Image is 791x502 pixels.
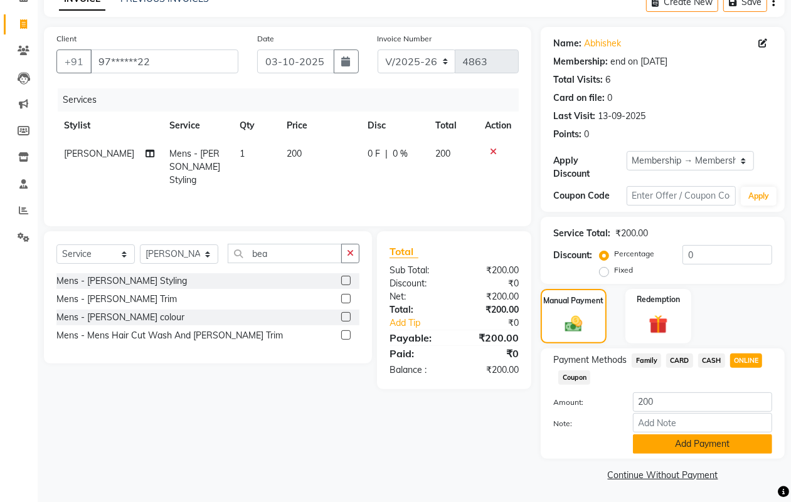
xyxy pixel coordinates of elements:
div: Discount: [553,249,592,262]
div: ₹200.00 [615,227,648,240]
div: ₹200.00 [454,303,528,316]
span: 1 [240,148,245,159]
div: Total Visits: [553,73,603,86]
span: Family [632,353,661,368]
button: +91 [56,50,92,73]
span: CASH [698,353,725,368]
div: ₹0 [454,346,528,361]
button: Add Payment [633,434,772,454]
input: Amount [633,392,772,412]
div: ₹200.00 [454,363,528,377]
span: 200 [435,148,450,159]
label: Date [257,33,274,44]
span: CARD [666,353,693,368]
input: Add Note [633,413,772,432]
div: Discount: [380,277,454,290]
span: Payment Methods [553,353,627,367]
th: Service [162,112,232,140]
div: Service Total: [553,227,610,240]
label: Invoice Number [378,33,432,44]
div: Points: [553,128,581,141]
div: Apply Discount [553,154,626,180]
label: Amount: [544,397,623,408]
div: 0 [607,92,612,105]
div: Sub Total: [380,264,454,277]
input: Search by Name/Mobile/Email/Code [90,50,238,73]
th: Price [279,112,361,140]
th: Disc [360,112,428,140]
span: [PERSON_NAME] [64,148,134,159]
div: ₹200.00 [454,264,528,277]
a: Continue Without Payment [543,469,782,482]
div: Balance : [380,363,454,377]
div: 6 [605,73,610,86]
label: Redemption [637,294,680,305]
div: Payable: [380,330,454,345]
div: Membership: [553,55,608,68]
input: Search or Scan [228,244,342,263]
a: Add Tip [380,316,467,330]
span: 200 [287,148,302,159]
label: Percentage [614,248,654,259]
div: ₹200.00 [454,330,528,345]
div: Mens - [PERSON_NAME] colour [56,311,184,324]
div: Card on file: [553,92,605,105]
div: Net: [380,290,454,303]
div: ₹200.00 [454,290,528,303]
div: ₹0 [467,316,528,330]
span: Coupon [558,370,590,385]
th: Qty [233,112,279,140]
span: 0 F [368,147,380,160]
th: Action [477,112,519,140]
label: Client [56,33,77,44]
div: Total: [380,303,454,316]
div: ₹0 [454,277,528,290]
span: Total [390,245,418,258]
div: 0 [584,128,589,141]
div: end on [DATE] [610,55,667,68]
div: Services [58,88,528,112]
div: Name: [553,37,581,50]
input: Enter Offer / Coupon Code [627,186,736,206]
label: Fixed [614,264,633,276]
span: 0 % [393,147,408,160]
a: Abhishek [584,37,621,50]
button: Apply [741,187,777,206]
div: Paid: [380,346,454,361]
span: | [385,147,388,160]
img: _gift.svg [643,313,673,336]
span: Mens - [PERSON_NAME] Styling [169,148,220,186]
div: Mens - Mens Hair Cut Wash And [PERSON_NAME] Trim [56,329,283,342]
div: Mens - [PERSON_NAME] Trim [56,293,177,306]
th: Stylist [56,112,162,140]
th: Total [428,112,477,140]
img: _cash.svg [560,314,588,334]
div: Mens - [PERSON_NAME] Styling [56,275,187,288]
label: Note: [544,418,623,429]
div: Coupon Code [553,189,626,202]
div: Last Visit: [553,110,595,123]
label: Manual Payment [544,295,604,306]
span: ONLINE [730,353,763,368]
div: 13-09-2025 [598,110,645,123]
